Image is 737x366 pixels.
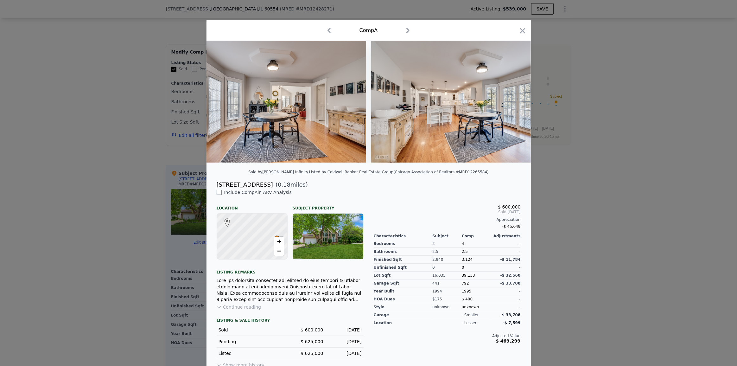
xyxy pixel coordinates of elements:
[432,248,462,256] div: 2.5
[503,321,520,325] span: -$ 7,599
[219,350,285,356] div: Listed
[500,313,521,317] span: -$ 33,708
[462,297,473,301] span: $ 400
[374,319,433,327] div: location
[432,279,462,287] div: 441
[462,234,491,239] div: Comp
[432,240,462,248] div: 3
[462,287,491,295] div: 1995
[217,180,273,189] div: [STREET_ADDRESS]
[374,303,433,311] div: Style
[462,303,491,311] div: unknown
[371,41,554,163] img: Property Img
[309,170,489,174] div: Listed by Coldwell Banker Real Estate Group (Chicago Association of Realtors #MRD12265584)
[432,295,462,303] div: $175
[491,303,521,311] div: -
[500,273,521,278] span: -$ 32,560
[500,257,521,262] span: -$ 11,784
[217,265,364,275] div: Listing remarks
[274,237,284,246] a: Zoom in
[462,320,477,325] div: - lesser
[374,311,433,319] div: garage
[223,218,232,224] span: A
[374,295,433,303] div: HOA Dues
[217,201,288,211] div: Location
[491,248,521,256] div: -
[328,327,362,333] div: [DATE]
[374,217,521,222] div: Appreciation
[374,248,433,256] div: Bathrooms
[462,281,469,286] span: 792
[219,327,285,333] div: Sold
[462,265,464,270] span: 0
[223,218,227,222] div: A
[248,170,309,174] div: Sold by [PERSON_NAME] Infinity .
[432,287,462,295] div: 1994
[500,281,521,286] span: -$ 33,708
[359,27,378,34] div: Comp A
[217,277,364,303] div: Lore ips dolorsita consectet adi elitsed do eius tempori & utlabor etdolo magn al eni adminimveni...
[491,295,521,303] div: -
[462,257,473,262] span: 3,124
[273,235,276,239] div: •
[491,234,521,239] div: Adjustments
[491,240,521,248] div: -
[301,327,323,332] span: $ 600,000
[374,240,433,248] div: Bedrooms
[273,234,281,243] span: •
[462,241,464,246] span: 4
[432,256,462,264] div: 2,940
[273,180,308,189] span: ( miles)
[217,318,364,324] div: LISTING & SALE HISTORY
[432,234,462,239] div: Subject
[462,248,491,256] div: 2.5
[374,234,433,239] div: Characteristics
[217,304,261,310] button: Continue reading
[498,204,520,209] span: $ 600,000
[374,279,433,287] div: Garage Sqft
[328,338,362,345] div: [DATE]
[301,339,323,344] span: $ 625,000
[491,287,521,295] div: -
[277,237,281,245] span: +
[374,287,433,295] div: Year Built
[219,338,285,345] div: Pending
[374,272,433,279] div: Lot Sqft
[374,264,433,272] div: Unfinished Sqft
[222,190,294,195] span: Include Comp A in ARV Analysis
[328,350,362,356] div: [DATE]
[374,256,433,264] div: Finished Sqft
[462,273,475,278] span: 39,133
[274,246,284,256] a: Zoom out
[374,333,521,338] div: Adjusted Value
[278,181,290,188] span: 0.18
[432,272,462,279] div: 16,035
[462,312,479,318] div: - smaller
[502,224,521,229] span: -$ 45,049
[491,264,521,272] div: -
[183,41,366,163] img: Property Img
[374,209,521,215] span: Sold [DATE]
[432,264,462,272] div: 0
[293,201,364,211] div: Subject Property
[277,247,281,255] span: −
[432,303,462,311] div: unknown
[301,351,323,356] span: $ 625,000
[496,338,520,344] span: $ 469,299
